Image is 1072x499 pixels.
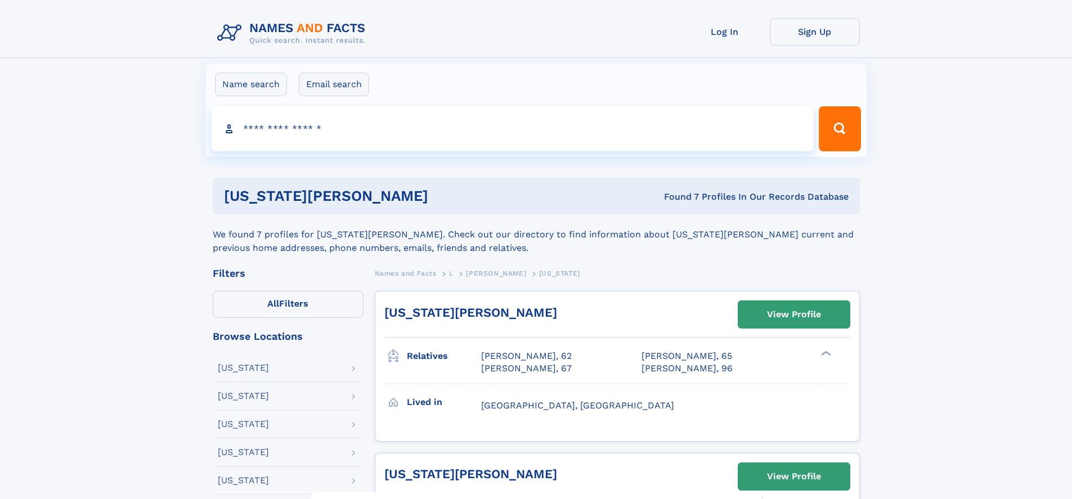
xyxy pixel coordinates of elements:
div: [US_STATE] [218,420,269,429]
h3: Relatives [407,347,481,366]
h3: Lived in [407,393,481,412]
span: [US_STATE] [539,269,580,277]
div: [US_STATE] [218,363,269,372]
span: L [449,269,454,277]
label: Name search [215,73,287,96]
div: Browse Locations [213,331,364,341]
a: Log In [680,18,770,46]
span: [PERSON_NAME] [466,269,526,277]
a: View Profile [738,463,850,490]
div: View Profile [767,302,821,327]
span: All [267,298,279,309]
a: Names and Facts [375,266,437,280]
a: [US_STATE][PERSON_NAME] [384,467,557,481]
input: search input [212,106,814,151]
div: [US_STATE] [218,476,269,485]
div: ❯ [818,350,832,357]
div: View Profile [767,464,821,489]
a: [PERSON_NAME] [466,266,526,280]
a: L [449,266,454,280]
a: Sign Up [770,18,860,46]
div: Filters [213,268,364,278]
a: [PERSON_NAME], 65 [642,350,732,362]
div: We found 7 profiles for [US_STATE][PERSON_NAME]. Check out our directory to find information abou... [213,214,860,255]
img: Logo Names and Facts [213,18,375,48]
button: Search Button [819,106,860,151]
div: [US_STATE] [218,448,269,457]
div: [US_STATE] [218,392,269,401]
a: [PERSON_NAME], 96 [642,362,733,375]
label: Filters [213,291,364,318]
a: [US_STATE][PERSON_NAME] [384,305,557,320]
a: [PERSON_NAME], 62 [481,350,572,362]
h1: [US_STATE][PERSON_NAME] [224,189,546,203]
a: [PERSON_NAME], 67 [481,362,572,375]
a: View Profile [738,301,850,328]
div: Found 7 Profiles In Our Records Database [546,191,849,203]
label: Email search [299,73,369,96]
span: [GEOGRAPHIC_DATA], [GEOGRAPHIC_DATA] [481,400,674,411]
